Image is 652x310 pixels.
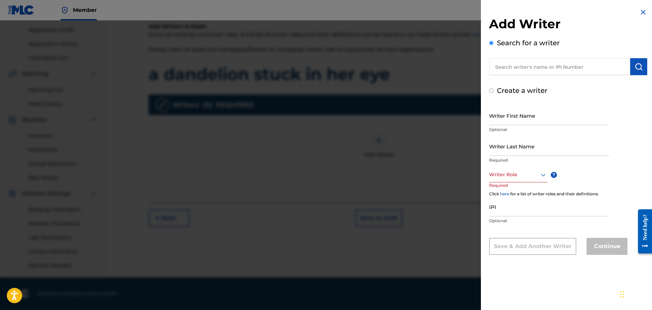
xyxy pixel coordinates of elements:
[489,157,609,163] p: Required
[61,6,69,14] img: Top Rightsholder
[489,127,609,133] p: Optional
[73,6,97,14] span: Member
[489,218,609,224] p: Optional
[618,277,652,310] iframe: Chat Widget
[620,284,624,305] div: Drag
[497,86,547,95] label: Create a writer
[497,39,560,47] label: Search for a writer
[635,63,643,71] img: Search Works
[500,191,509,196] a: here
[8,5,34,15] img: MLC Logo
[489,191,647,197] div: Click for a list of writer roles and their definitions.
[489,182,515,198] p: Required
[489,58,630,75] input: Search writer's name or IPI Number
[633,204,652,259] iframe: Resource Center
[551,172,557,178] span: ?
[489,16,647,34] h2: Add Writer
